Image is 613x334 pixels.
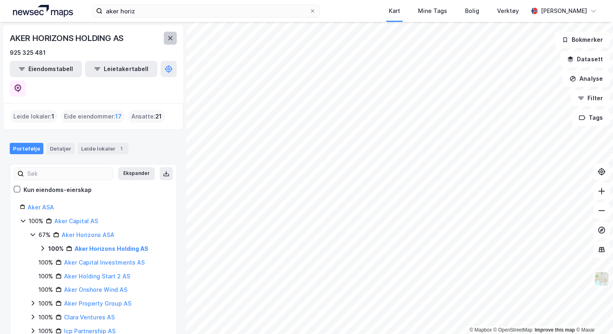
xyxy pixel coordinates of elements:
[117,144,125,153] div: 1
[39,312,53,322] div: 100%
[39,299,53,308] div: 100%
[418,6,447,16] div: Mine Tags
[572,295,613,334] iframe: Chat Widget
[10,32,125,45] div: AKER HORIZONS HOLDING AS
[389,6,400,16] div: Kart
[64,314,115,321] a: Clara Ventures AS
[64,273,130,280] a: Aker Holding Start 2 AS
[85,61,157,77] button: Leietakertabell
[29,216,43,226] div: 100%
[61,110,125,123] div: Eide eiendommer :
[155,112,162,121] span: 21
[39,272,53,281] div: 100%
[555,32,610,48] button: Bokmerker
[39,230,51,240] div: 67%
[118,167,155,180] button: Ekspander
[128,110,165,123] div: Ansatte :
[64,286,127,293] a: Aker Onshore Wind AS
[13,5,73,17] img: logo.a4113a55bc3d86da70a041830d287a7e.svg
[10,143,43,154] div: Portefølje
[103,5,309,17] input: Søk på adresse, matrikkel, gårdeiere, leietakere eller personer
[10,110,58,123] div: Leide lokaler :
[560,51,610,67] button: Datasett
[39,258,53,267] div: 100%
[541,6,587,16] div: [PERSON_NAME]
[10,48,46,58] div: 925 325 481
[572,295,613,334] div: Kontrollprogram for chat
[54,218,98,224] a: Aker Capital AS
[572,110,610,126] button: Tags
[51,112,54,121] span: 1
[497,6,519,16] div: Verktøy
[39,285,53,295] div: 100%
[28,204,54,211] a: Aker ASA
[115,112,122,121] span: 17
[24,185,92,195] div: Kun eiendoms-eierskap
[48,244,64,254] div: 100%
[594,271,609,287] img: Z
[78,143,129,154] div: Leide lokaler
[571,90,610,106] button: Filter
[563,71,610,87] button: Analyse
[493,327,533,333] a: OpenStreetMap
[465,6,479,16] div: Bolig
[535,327,575,333] a: Improve this map
[64,300,131,307] a: Aker Property Group AS
[75,245,148,252] a: Aker Horizons Holding AS
[10,61,82,77] button: Eiendomstabell
[62,231,114,238] a: Aker Horizons ASA
[64,259,145,266] a: Aker Capital Investments AS
[469,327,492,333] a: Mapbox
[47,143,75,154] div: Detaljer
[24,168,113,180] input: Søk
